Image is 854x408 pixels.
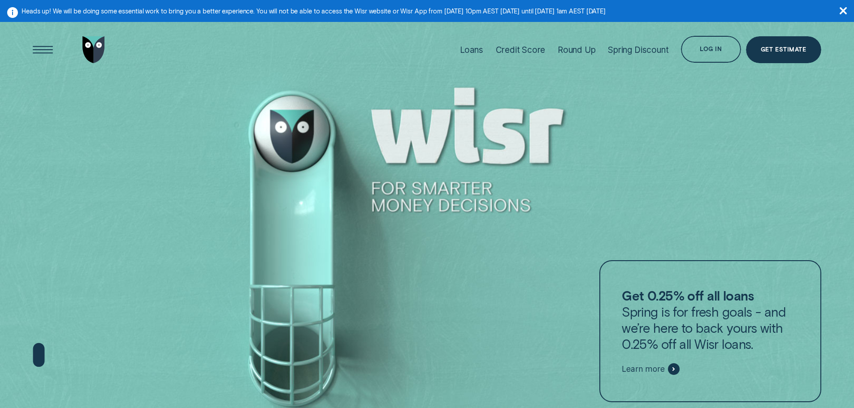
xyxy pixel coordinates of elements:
div: Credit Score [496,45,546,55]
button: Open Menu [30,36,56,63]
a: Spring Discount [608,20,668,79]
button: Log in [681,36,741,63]
span: Learn more [622,364,664,374]
div: Round Up [558,45,596,55]
img: Wisr [82,36,105,63]
p: Spring is for fresh goals - and we’re here to back yours with 0.25% off all Wisr loans. [622,288,798,352]
a: Round Up [558,20,596,79]
a: Loans [460,20,483,79]
strong: Get 0.25% off all loans [622,288,754,303]
div: Loans [460,45,483,55]
div: Spring Discount [608,45,668,55]
a: Credit Score [496,20,546,79]
a: Get Estimate [746,36,821,63]
a: Get 0.25% off all loansSpring is for fresh goals - and we’re here to back yours with 0.25% off al... [599,260,821,403]
a: Go to home page [80,20,107,79]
